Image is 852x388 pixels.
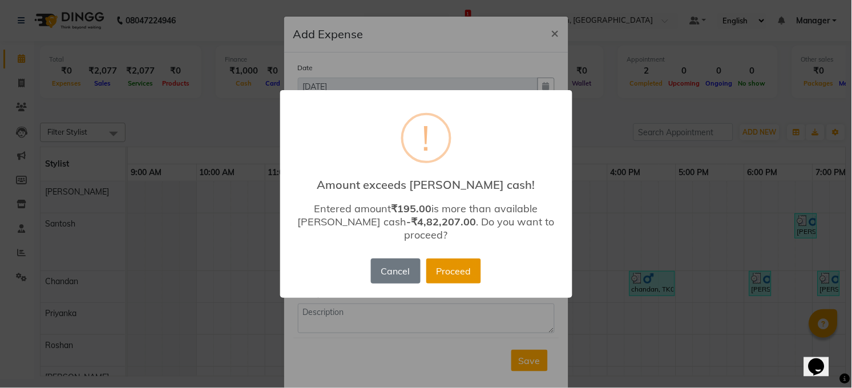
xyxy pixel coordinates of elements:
div: ! [422,115,430,161]
b: ₹195.00 [391,202,432,215]
div: Entered amount is more than available [PERSON_NAME] cash . Do you want to proceed? [296,202,555,241]
iframe: chat widget [804,342,841,377]
h2: Amount exceeds [PERSON_NAME] cash! [280,169,572,192]
button: Proceed [426,258,481,284]
button: Cancel [371,258,420,284]
b: -₹4,82,207.00 [407,215,477,228]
